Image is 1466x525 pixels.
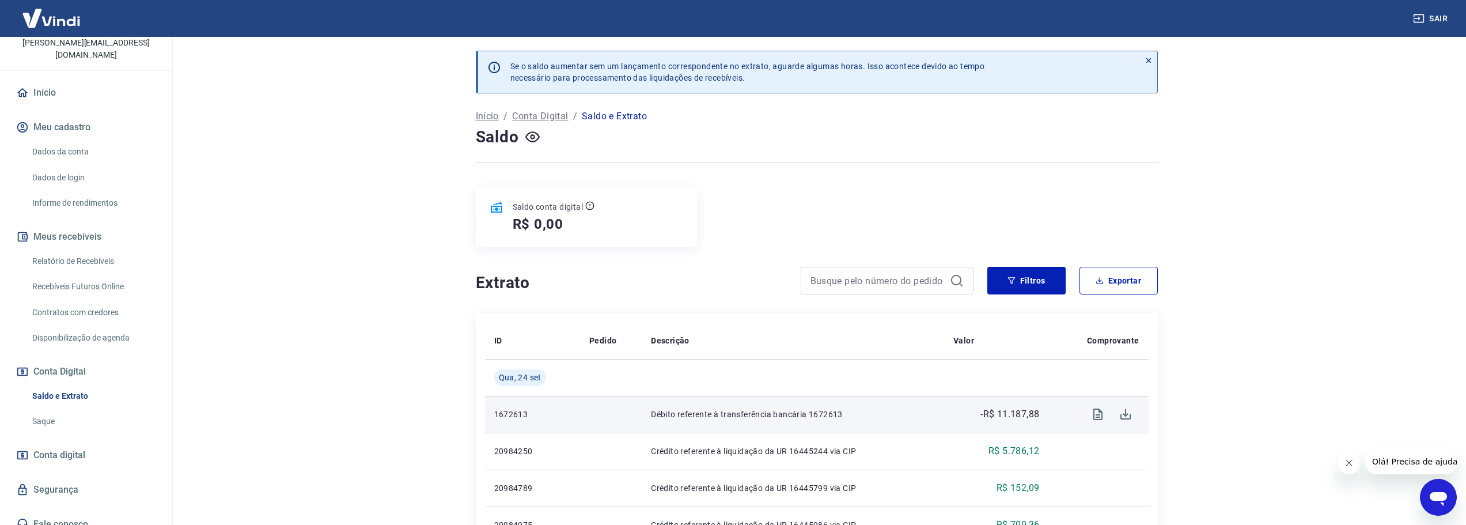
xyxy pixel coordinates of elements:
[980,407,1039,421] p: -R$ 11.187,88
[14,115,158,140] button: Meu cadastro
[494,335,502,346] p: ID
[1087,335,1139,346] p: Comprovante
[651,482,935,494] p: Crédito referente à liquidação da UR 16445799 via CIP
[1079,267,1158,294] button: Exportar
[28,140,158,164] a: Dados da conta
[513,215,564,233] h5: R$ 0,00
[1411,8,1452,29] button: Sair
[997,481,1040,495] p: R$ 152,09
[810,272,945,289] input: Busque pelo número do pedido
[28,384,158,408] a: Saldo e Extrato
[987,267,1066,294] button: Filtros
[28,326,158,350] a: Disponibilização de agenda
[28,301,158,324] a: Contratos com credores
[9,37,163,61] p: [PERSON_NAME][EMAIL_ADDRESS][DOMAIN_NAME]
[14,443,158,468] a: Conta digital
[28,410,158,433] a: Saque
[28,275,158,299] a: Recebíveis Futuros Online
[512,109,568,123] a: Conta Digital
[589,335,616,346] p: Pedido
[494,482,571,494] p: 20984789
[28,250,158,273] a: Relatório de Recebíveis
[28,166,158,190] a: Dados de login
[14,1,89,36] img: Vindi
[988,444,1039,458] p: R$ 5.786,12
[499,372,541,383] span: Qua, 24 set
[476,126,519,149] h4: Saldo
[510,61,985,84] p: Se o saldo aumentar sem um lançamento correspondente no extrato, aguarde algumas horas. Isso acon...
[513,201,584,213] p: Saldo conta digital
[1112,401,1139,428] span: Download
[651,445,935,457] p: Crédito referente à liquidação da UR 16445244 via CIP
[1365,449,1457,474] iframe: Mensagem da empresa
[582,109,647,123] p: Saldo e Extrato
[1084,401,1112,428] span: Visualizar
[14,80,158,105] a: Início
[503,109,507,123] p: /
[14,477,158,503] a: Segurança
[476,109,499,123] a: Início
[1338,451,1361,474] iframe: Fechar mensagem
[953,335,974,346] p: Valor
[573,109,577,123] p: /
[651,335,690,346] p: Descrição
[476,271,787,294] h4: Extrato
[7,8,97,17] span: Olá! Precisa de ajuda?
[494,409,571,420] p: 1672613
[494,445,571,457] p: 20984250
[14,359,158,384] button: Conta Digital
[28,191,158,215] a: Informe de rendimentos
[651,409,935,420] p: Débito referente à transferência bancária 1672613
[33,447,85,463] span: Conta digital
[1420,479,1457,516] iframe: Botão para abrir a janela de mensagens
[14,224,158,250] button: Meus recebíveis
